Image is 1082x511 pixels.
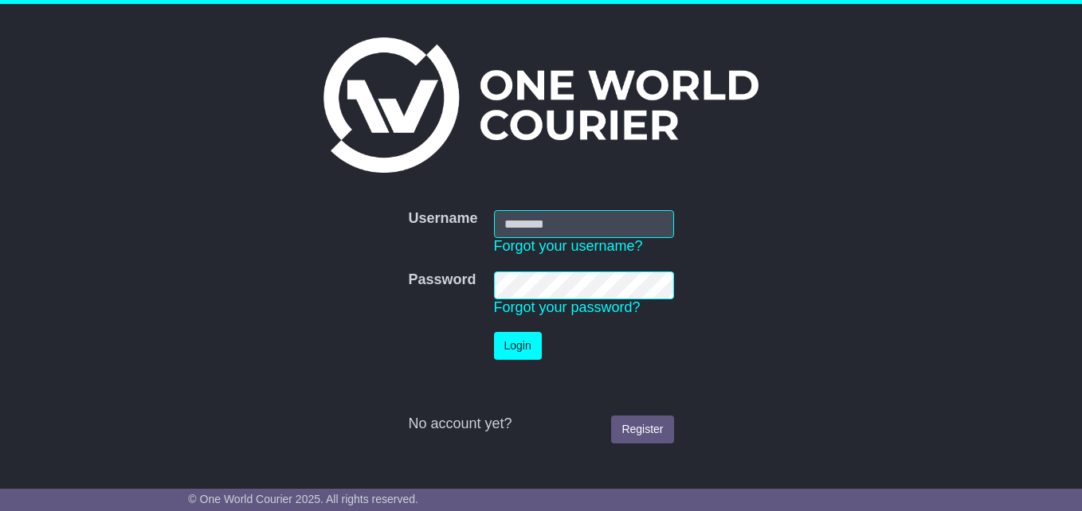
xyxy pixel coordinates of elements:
[408,210,477,228] label: Username
[188,493,418,505] span: © One World Courier 2025. All rights reserved.
[408,271,476,289] label: Password
[611,415,673,443] a: Register
[494,238,643,254] a: Forgot your username?
[494,299,641,315] a: Forgot your password?
[408,415,673,433] div: No account yet?
[494,332,542,360] button: Login
[323,37,759,173] img: One World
